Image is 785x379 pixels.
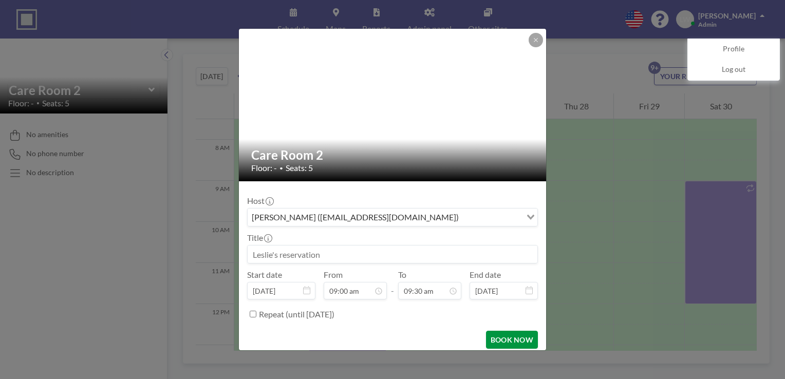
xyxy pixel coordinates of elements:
[250,211,461,224] span: [PERSON_NAME] ([EMAIL_ADDRESS][DOMAIN_NAME])
[723,44,744,54] span: Profile
[688,60,779,80] a: Log out
[248,245,537,263] input: Leslie's reservation
[398,270,406,280] label: To
[324,270,343,280] label: From
[251,147,535,163] h2: Care Room 2
[247,270,282,280] label: Start date
[259,309,334,319] label: Repeat (until [DATE])
[247,233,271,243] label: Title
[247,196,273,206] label: Host
[470,270,501,280] label: End date
[391,273,394,296] span: -
[279,164,283,172] span: •
[248,209,537,226] div: Search for option
[486,331,538,349] button: BOOK NOW
[251,163,277,173] span: Floor: -
[286,163,313,173] span: Seats: 5
[688,39,779,60] a: Profile
[462,211,520,224] input: Search for option
[722,65,745,75] span: Log out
